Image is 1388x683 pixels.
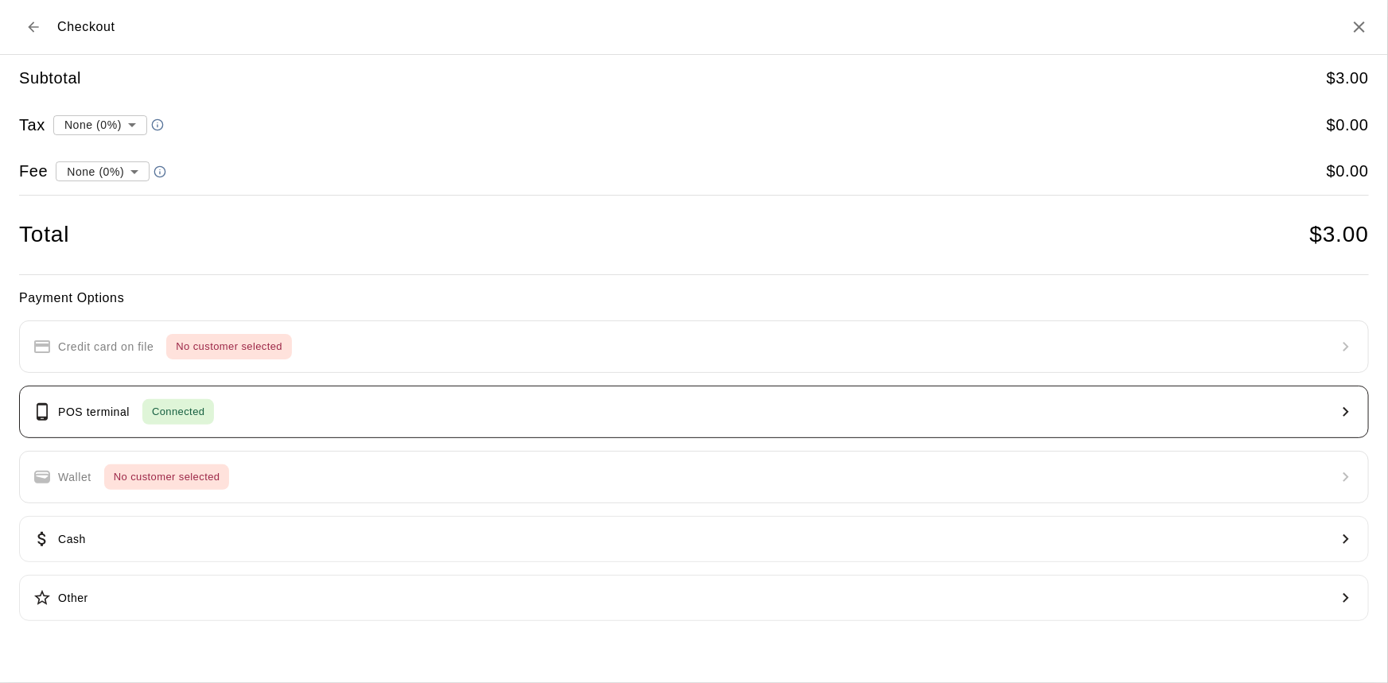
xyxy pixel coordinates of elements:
[58,531,86,548] p: Cash
[19,114,45,136] h5: Tax
[53,110,147,139] div: None (0%)
[58,590,88,607] p: Other
[19,516,1369,562] button: Cash
[19,288,1369,309] h6: Payment Options
[19,386,1369,438] button: POS terminalConnected
[56,157,150,186] div: None (0%)
[1327,68,1369,89] h5: $ 3.00
[58,404,130,421] p: POS terminal
[19,13,48,41] button: Back to cart
[1310,221,1369,249] h4: $ 3.00
[1327,161,1369,182] h5: $ 0.00
[19,13,115,41] div: Checkout
[19,68,81,89] h5: Subtotal
[19,221,69,249] h4: Total
[19,575,1369,621] button: Other
[19,161,48,182] h5: Fee
[142,403,214,421] span: Connected
[1327,114,1369,136] h5: $ 0.00
[1350,17,1369,37] button: Close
